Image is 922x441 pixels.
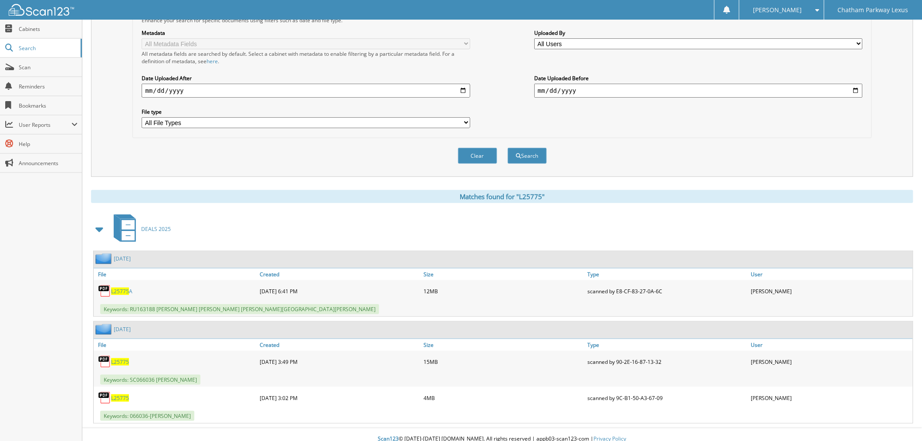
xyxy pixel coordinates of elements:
div: scanned by 9C-B1-50-A3-67-09 [585,389,749,407]
div: 4MB [421,389,585,407]
span: Help [19,140,78,148]
input: start [142,84,470,98]
span: Cabinets [19,25,78,33]
a: L25775A [111,288,132,295]
label: Date Uploaded Before [534,75,862,82]
a: Created [258,339,421,351]
span: DEALS 2025 [141,225,171,233]
span: Bookmarks [19,102,78,109]
a: User [749,268,913,280]
div: scanned by 90-2E-16-87-13-32 [585,353,749,370]
button: Search [508,148,547,164]
input: end [534,84,862,98]
span: L25775 [111,288,129,295]
div: scanned by E8-CF-83-27-0A-6C [585,282,749,300]
a: [DATE] [114,255,131,262]
a: L25775 [111,358,129,366]
div: Matches found for "L25775" [91,190,913,203]
a: Type [585,339,749,351]
button: Clear [458,148,497,164]
span: User Reports [19,121,71,129]
span: Chatham Parkway Lexus [838,7,908,13]
span: Search [19,44,76,52]
div: [DATE] 6:41 PM [258,282,421,300]
div: [PERSON_NAME] [749,353,913,370]
a: Created [258,268,421,280]
img: folder2.png [95,253,114,264]
a: DEALS 2025 [108,212,171,246]
img: folder2.png [95,324,114,335]
a: Size [421,268,585,280]
label: Date Uploaded After [142,75,470,82]
div: [PERSON_NAME] [749,389,913,407]
img: PDF.png [98,285,111,298]
div: Enhance your search for specific documents using filters such as date and file type. [137,17,867,24]
a: Type [585,268,749,280]
a: File [94,339,258,351]
div: All metadata fields are searched by default. Select a cabinet with metadata to enable filtering b... [142,50,470,65]
a: L25775 [111,394,129,402]
div: [PERSON_NAME] [749,282,913,300]
img: scan123-logo-white.svg [9,4,74,16]
a: File [94,268,258,280]
div: [DATE] 3:02 PM [258,389,421,407]
span: Keywords: 066036-[PERSON_NAME] [100,411,194,421]
label: Uploaded By [534,29,862,37]
img: PDF.png [98,391,111,404]
span: Announcements [19,159,78,167]
div: [DATE] 3:49 PM [258,353,421,370]
div: 12MB [421,282,585,300]
span: Reminders [19,83,78,90]
span: Keywords: RU163188 [PERSON_NAME] [PERSON_NAME] [PERSON_NAME][GEOGRAPHIC_DATA][PERSON_NAME] [100,304,379,314]
label: Metadata [142,29,470,37]
img: PDF.png [98,355,111,368]
a: User [749,339,913,351]
span: Scan [19,64,78,71]
div: 15MB [421,353,585,370]
label: File type [142,108,470,115]
a: [DATE] [114,326,131,333]
span: [PERSON_NAME] [753,7,802,13]
a: here [207,58,218,65]
span: Keywords: SC066036 [PERSON_NAME] [100,375,200,385]
a: Size [421,339,585,351]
